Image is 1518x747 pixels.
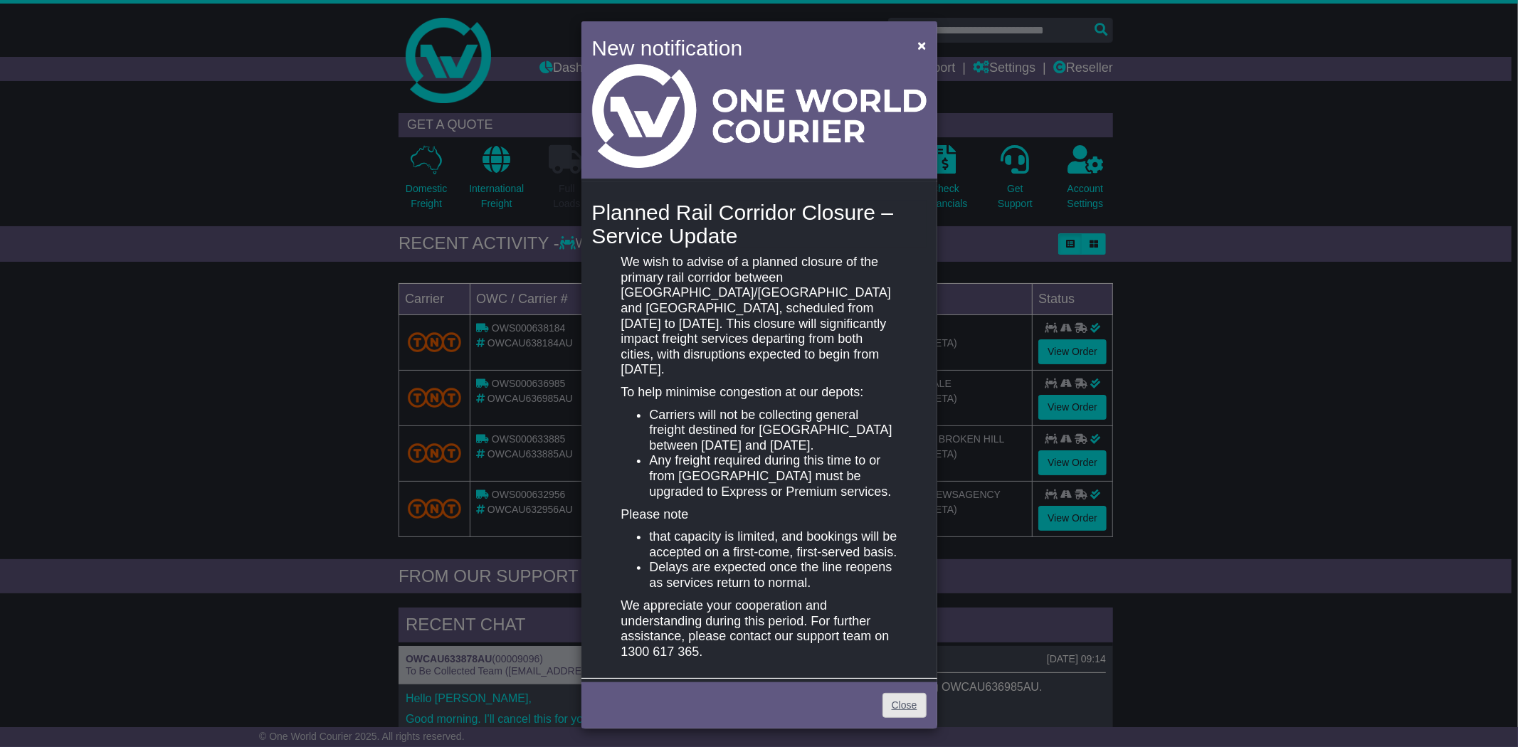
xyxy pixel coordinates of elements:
img: Light [592,64,927,168]
p: Please note [621,507,897,523]
p: We wish to advise of a planned closure of the primary rail corridor between [GEOGRAPHIC_DATA]/[GE... [621,255,897,378]
a: Close [882,693,927,718]
li: Delays are expected once the line reopens as services return to normal. [649,560,897,590]
p: To help minimise congestion at our depots: [621,385,897,401]
p: We appreciate your cooperation and understanding during this period. For further assistance, plea... [621,598,897,659]
span: × [917,37,926,53]
li: Carriers will not be collecting general freight destined for [GEOGRAPHIC_DATA] between [DATE] and... [649,408,897,454]
li: that capacity is limited, and bookings will be accepted on a first-come, first-served basis. [649,529,897,560]
h4: Planned Rail Corridor Closure – Service Update [592,201,927,248]
li: Any freight required during this time to or from [GEOGRAPHIC_DATA] must be upgraded to Express or... [649,453,897,499]
button: Close [910,31,933,60]
h4: New notification [592,32,897,64]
